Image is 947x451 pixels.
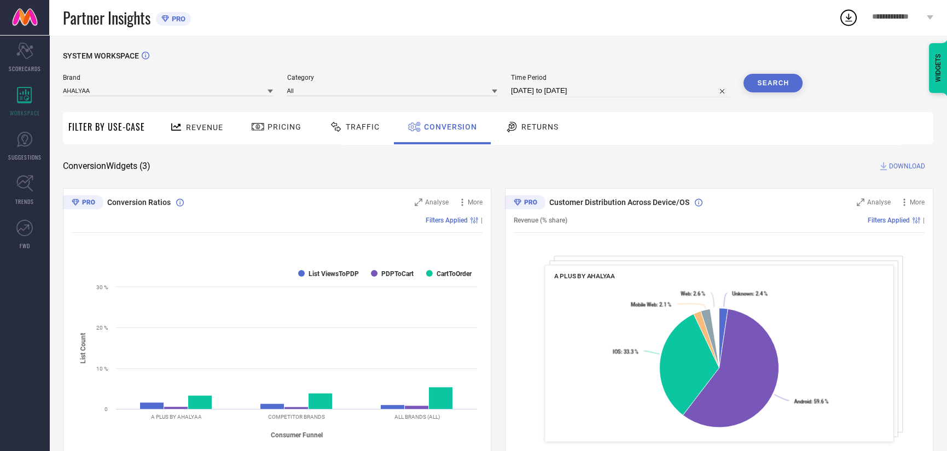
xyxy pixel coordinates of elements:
[521,122,559,131] span: Returns
[612,349,620,355] tspan: IOS
[96,325,108,331] text: 20 %
[346,122,380,131] span: Traffic
[425,198,449,206] span: Analyse
[63,195,103,212] div: Premium
[923,216,925,224] span: |
[287,74,497,81] span: Category
[96,366,108,372] text: 10 %
[20,242,30,250] span: FWD
[794,399,828,405] text: : 59.6 %
[107,198,171,207] span: Conversion Ratios
[394,414,440,420] text: ALL BRANDS (ALL)
[631,302,671,308] text: : 2.1 %
[481,216,483,224] span: |
[867,198,891,206] span: Analyse
[426,216,468,224] span: Filters Applied
[79,332,87,363] tspan: List Count
[889,161,925,172] span: DOWNLOAD
[15,197,34,206] span: TRENDS
[10,109,40,117] span: WORKSPACE
[151,414,202,420] text: A PLUS BY AHALYAA
[681,291,690,297] tspan: Web
[857,198,864,206] svg: Zoom
[63,74,273,81] span: Brand
[309,270,359,278] text: List ViewsToPDP
[437,270,472,278] text: CartToOrder
[794,399,811,405] tspan: Android
[104,406,108,412] text: 0
[96,284,108,290] text: 30 %
[68,120,145,133] span: Filter By Use-Case
[549,198,689,207] span: Customer Distribution Across Device/OS
[63,7,150,29] span: Partner Insights
[8,153,42,161] span: SUGGESTIONS
[910,198,925,206] span: More
[681,291,705,297] text: : 2.6 %
[514,216,567,224] span: Revenue (% share)
[732,291,753,297] tspan: Unknown
[268,414,325,420] text: COMPETITOR BRANDS
[63,51,139,60] span: SYSTEM WORKSPACE
[169,15,185,23] span: PRO
[612,349,638,355] text: : 33.3 %
[9,65,41,73] span: SCORECARDS
[631,302,656,308] tspan: Mobile Web
[743,74,803,92] button: Search
[868,216,910,224] span: Filters Applied
[271,431,323,438] tspan: Consumer Funnel
[732,291,768,297] text: : 2.4 %
[839,8,858,27] div: Open download list
[63,161,150,172] span: Conversion Widgets ( 3 )
[511,84,730,97] input: Select time period
[381,270,414,278] text: PDPToCart
[505,195,545,212] div: Premium
[415,198,422,206] svg: Zoom
[468,198,483,206] span: More
[268,122,301,131] span: Pricing
[511,74,730,81] span: Time Period
[554,272,615,280] span: A PLUS BY AHALYAA
[186,123,223,132] span: Revenue
[424,122,477,131] span: Conversion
